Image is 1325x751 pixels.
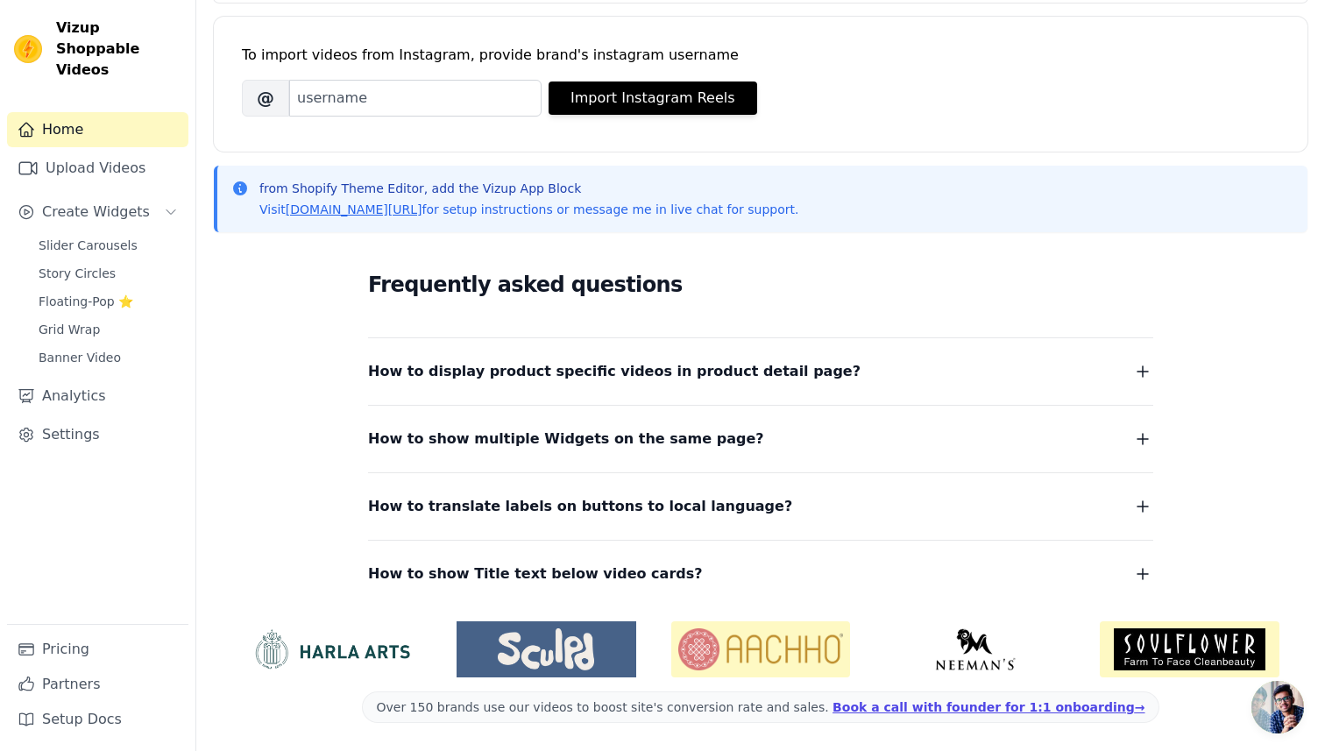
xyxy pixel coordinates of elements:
[242,628,422,670] img: HarlaArts
[28,233,188,258] a: Slider Carousels
[242,80,289,117] span: @
[39,265,116,282] span: Story Circles
[242,45,1279,66] div: To import videos from Instagram, provide brand's instagram username
[7,632,188,667] a: Pricing
[259,201,798,218] p: Visit for setup instructions or message me in live chat for support.
[7,417,188,452] a: Settings
[368,562,1153,586] button: How to show Title text below video cards?
[7,151,188,186] a: Upload Videos
[368,359,861,384] span: How to display product specific videos in product detail page?
[7,702,188,737] a: Setup Docs
[289,80,542,117] input: username
[1100,621,1279,677] img: Soulflower
[368,427,764,451] span: How to show multiple Widgets on the same page?
[885,628,1065,670] img: Neeman's
[39,293,133,310] span: Floating-Pop ⭐
[368,494,1153,519] button: How to translate labels on buttons to local language?
[28,261,188,286] a: Story Circles
[28,317,188,342] a: Grid Wrap
[39,349,121,366] span: Banner Video
[286,202,422,216] a: [DOMAIN_NAME][URL]
[368,267,1153,302] h2: Frequently asked questions
[833,700,1144,714] a: Book a call with founder for 1:1 onboarding
[28,289,188,314] a: Floating-Pop ⭐
[259,180,798,197] p: from Shopify Theme Editor, add the Vizup App Block
[1251,681,1304,733] a: Open chat
[7,195,188,230] button: Create Widgets
[368,562,703,586] span: How to show Title text below video cards?
[7,112,188,147] a: Home
[368,359,1153,384] button: How to display product specific videos in product detail page?
[457,628,636,670] img: Sculpd US
[671,621,851,677] img: Aachho
[39,321,100,338] span: Grid Wrap
[39,237,138,254] span: Slider Carousels
[14,35,42,63] img: Vizup
[56,18,181,81] span: Vizup Shoppable Videos
[28,345,188,370] a: Banner Video
[42,202,150,223] span: Create Widgets
[368,427,1153,451] button: How to show multiple Widgets on the same page?
[7,667,188,702] a: Partners
[7,379,188,414] a: Analytics
[549,81,757,115] button: Import Instagram Reels
[368,494,792,519] span: How to translate labels on buttons to local language?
